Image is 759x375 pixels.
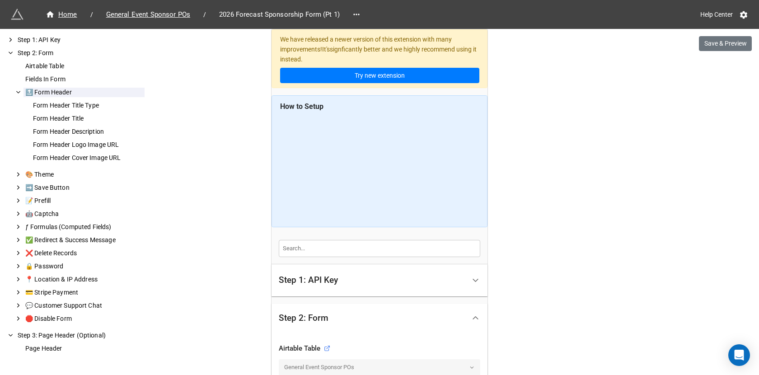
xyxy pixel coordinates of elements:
[36,9,87,20] a: Home
[16,48,145,58] div: Step 2: Form
[16,331,145,340] div: Step 3: Page Header (Optional)
[272,264,487,296] div: Step 1: API Key
[23,61,145,71] div: Airtable Table
[31,101,145,110] div: Form Header Title Type
[728,344,750,366] div: Open Intercom Messenger
[280,115,479,219] iframe: Advanced Form for Updating Airtable Records | Tutorial
[694,6,739,23] a: Help Center
[90,10,93,19] li: /
[280,68,479,83] a: Try new extension
[203,10,206,19] li: /
[279,343,330,354] div: Airtable Table
[31,114,145,123] div: Form Header Title
[279,276,338,285] div: Step 1: API Key
[279,240,480,257] input: Search...
[11,8,23,21] img: miniextensions-icon.73ae0678.png
[23,235,145,245] div: ✅ Redirect & Success Message
[23,196,145,206] div: 📝 Prefill
[97,9,200,20] a: General Event Sponsor POs
[101,9,196,20] span: General Event Sponsor POs
[23,344,145,353] div: Page Header
[23,209,145,219] div: 🤖 Captcha
[280,102,323,111] b: How to Setup
[16,35,145,45] div: Step 1: API Key
[31,127,145,136] div: Form Header Description
[23,301,145,310] div: 💬 Customer Support Chat
[23,314,145,323] div: 🛑 Disable Form
[23,222,145,232] div: ƒ Formulas (Computed Fields)
[214,9,345,20] span: 2026 Forecast Sponsorship Form (Pt 1)
[23,75,145,84] div: Fields In Form
[272,304,487,333] div: Step 2: Form
[699,36,752,52] button: Save & Preview
[36,9,349,20] nav: breadcrumb
[31,140,145,150] div: Form Header Logo Image URL
[272,29,487,89] div: We have released a newer version of this extension with many improvements! It's signficantly bett...
[23,262,145,271] div: 🔒 Password
[46,9,77,20] div: Home
[23,88,145,97] div: 🔝 Form Header
[23,183,145,192] div: ➡️ Save Button
[23,275,145,284] div: 📍 Location & IP Address
[23,288,145,297] div: 💳 Stripe Payment
[23,170,145,179] div: 🎨 Theme
[31,153,145,163] div: Form Header Cover Image URL
[279,314,328,323] div: Step 2: Form
[23,248,145,258] div: ❌ Delete Records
